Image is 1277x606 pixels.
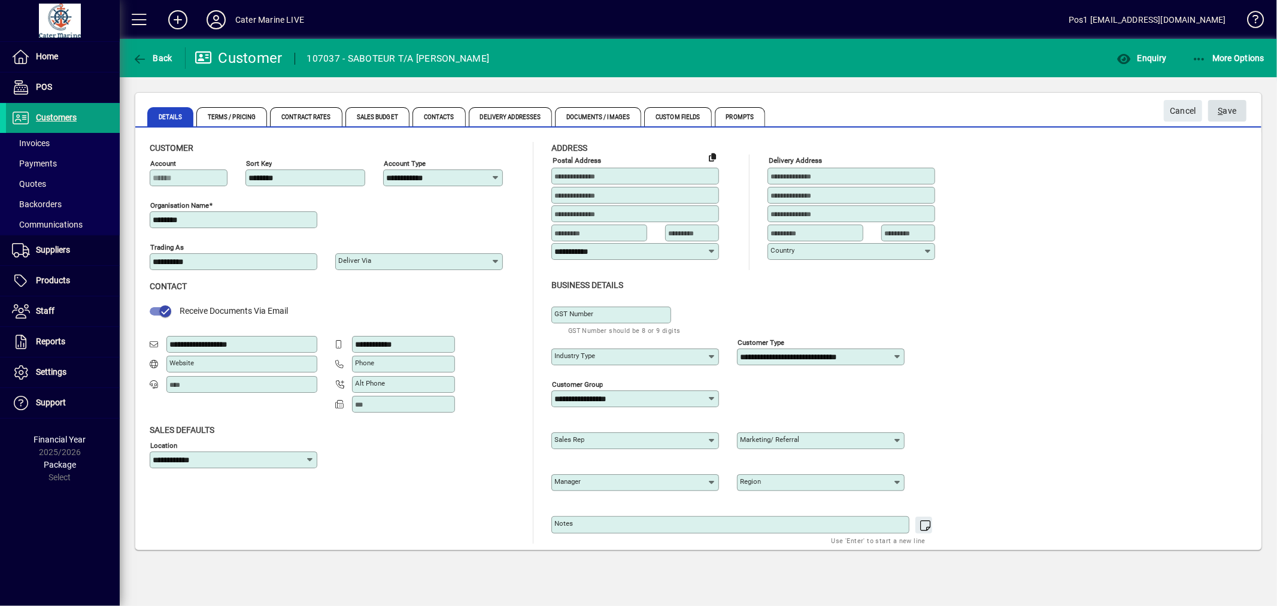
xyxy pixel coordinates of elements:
mat-label: Alt Phone [355,379,385,387]
mat-label: Marketing/ Referral [740,435,799,444]
a: Support [6,388,120,418]
span: Support [36,398,66,407]
span: Home [36,51,58,61]
a: Suppliers [6,235,120,265]
button: More Options [1189,47,1268,69]
a: Invoices [6,133,120,153]
button: Enquiry [1114,47,1169,69]
span: Contacts [412,107,466,126]
a: Payments [6,153,120,174]
span: Contact [150,281,187,291]
div: Cater Marine LIVE [235,10,304,29]
span: Customer [150,143,193,153]
button: Copy to Delivery address [703,147,722,166]
span: Staff [36,306,54,316]
a: Reports [6,327,120,357]
span: Sales defaults [150,425,214,435]
span: Back [132,53,172,63]
span: Communications [12,220,83,229]
mat-label: Location [150,441,177,449]
button: Add [159,9,197,31]
mat-label: GST Number [554,310,593,318]
a: Home [6,42,120,72]
mat-label: Region [740,477,761,486]
mat-label: Customer group [552,380,603,388]
button: Cancel [1164,100,1202,122]
span: Reports [36,337,65,346]
mat-label: Trading as [150,243,184,252]
span: Details [147,107,193,126]
mat-label: Account Type [384,159,426,168]
span: Cancel [1170,101,1196,121]
span: S [1218,106,1223,116]
span: Enquiry [1117,53,1166,63]
button: Back [129,47,175,69]
span: Business details [551,280,623,290]
a: POS [6,72,120,102]
a: Staff [6,296,120,326]
span: Receive Documents Via Email [180,306,288,316]
mat-label: Notes [554,519,573,528]
app-page-header-button: Back [120,47,186,69]
a: Settings [6,357,120,387]
span: Financial Year [34,435,86,444]
mat-label: Sales rep [554,435,584,444]
mat-hint: Use 'Enter' to start a new line [832,534,926,547]
span: POS [36,82,52,92]
span: Documents / Images [555,107,641,126]
span: Backorders [12,199,62,209]
mat-label: Country [771,246,794,254]
span: Delivery Addresses [469,107,553,126]
div: Pos1 [EMAIL_ADDRESS][DOMAIN_NAME] [1069,10,1226,29]
mat-label: Organisation name [150,201,209,210]
span: Products [36,275,70,285]
mat-label: Website [169,359,194,367]
div: 107037 - SABOTEUR T/A [PERSON_NAME] [307,49,490,68]
span: Contract Rates [270,107,342,126]
span: Address [551,143,587,153]
a: Quotes [6,174,120,194]
span: Prompts [715,107,766,126]
mat-label: Account [150,159,176,168]
a: Backorders [6,194,120,214]
mat-label: Customer type [738,338,784,346]
span: Package [44,460,76,469]
a: Products [6,266,120,296]
span: Custom Fields [644,107,711,126]
span: Settings [36,367,66,377]
span: More Options [1192,53,1265,63]
a: Communications [6,214,120,235]
mat-label: Industry type [554,352,595,360]
span: Invoices [12,138,50,148]
mat-label: Phone [355,359,374,367]
div: Customer [195,49,283,68]
mat-hint: GST Number should be 8 or 9 digits [568,323,681,337]
mat-label: Sort key [246,159,272,168]
mat-label: Manager [554,477,581,486]
mat-label: Deliver via [338,256,371,265]
span: Quotes [12,179,46,189]
span: Customers [36,113,77,122]
span: Payments [12,159,57,168]
span: Suppliers [36,245,70,254]
button: Profile [197,9,235,31]
button: Save [1208,100,1246,122]
a: Knowledge Base [1238,2,1262,41]
span: Sales Budget [345,107,410,126]
span: ave [1218,101,1237,121]
span: Terms / Pricing [196,107,268,126]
